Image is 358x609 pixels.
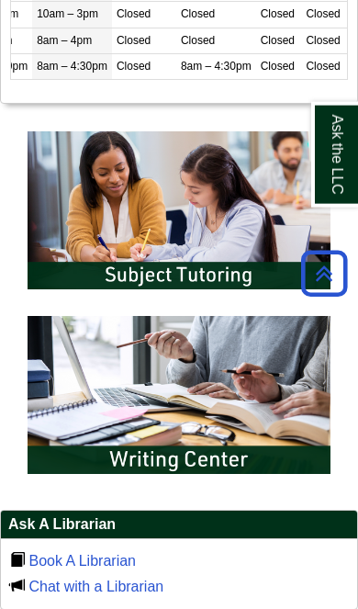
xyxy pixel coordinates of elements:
div: slideshow [18,122,340,491]
img: Writing Center Information [18,307,340,483]
span: Closed [261,60,295,73]
span: Closed [181,34,215,47]
h2: Ask A Librarian [1,511,357,539]
span: 8am – 4:30pm [37,60,107,73]
span: Closed [306,60,340,73]
span: Closed [306,7,340,20]
span: Closed [261,34,295,47]
a: Chat with a Librarian [28,579,163,594]
img: Subject Tutoring Information [18,122,340,299]
span: Closed [181,7,215,20]
span: Closed [261,7,295,20]
span: 8am – 4:30pm [181,60,252,73]
span: Closed [306,34,340,47]
span: 8am – 4pm [37,34,92,47]
span: Closed [117,34,151,47]
span: 10am – 3pm [37,7,98,20]
a: Back to Top [295,261,353,286]
span: Closed [117,7,151,20]
a: Book A Librarian [28,553,136,569]
span: Closed [117,60,151,73]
